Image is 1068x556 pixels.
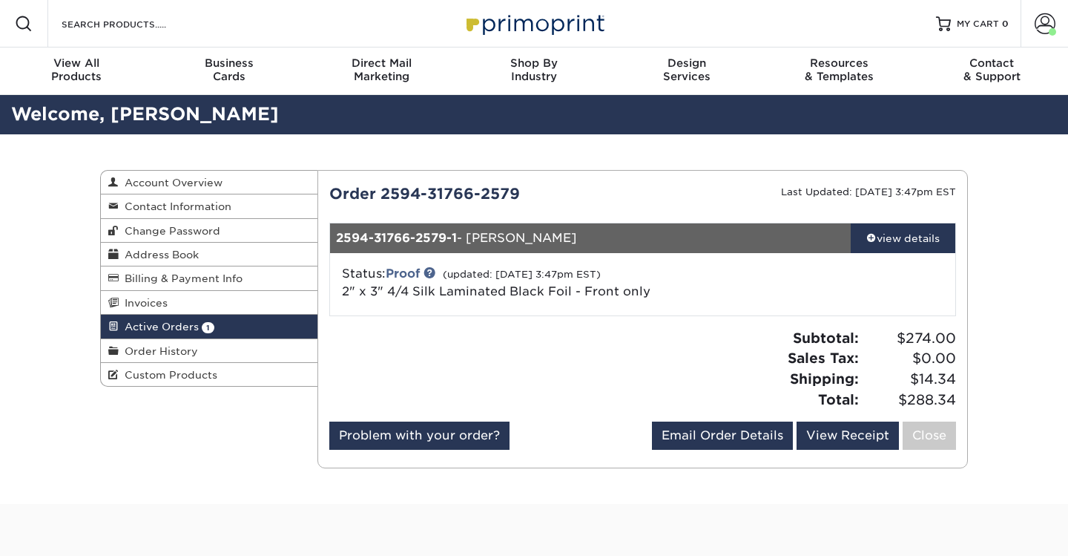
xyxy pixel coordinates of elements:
[863,369,956,390] span: $14.34
[305,56,458,83] div: Marketing
[305,48,458,95] a: Direct MailMarketing
[915,48,1068,95] a: Contact& Support
[119,321,199,333] span: Active Orders
[119,297,168,309] span: Invoices
[101,194,317,218] a: Contact Information
[793,330,859,346] strong: Subtotal:
[460,7,608,39] img: Primoprint
[957,18,999,30] span: MY CART
[60,15,205,33] input: SEARCH PRODUCTS.....
[101,266,317,290] a: Billing & Payment Info
[305,56,458,70] span: Direct Mail
[915,56,1068,83] div: & Support
[1002,19,1009,29] span: 0
[101,243,317,266] a: Address Book
[202,322,214,333] span: 1
[336,231,457,245] strong: 2594-31766-2579-1
[101,171,317,194] a: Account Overview
[763,56,916,70] span: Resources
[330,223,851,253] div: - [PERSON_NAME]
[790,370,859,387] strong: Shipping:
[818,391,859,408] strong: Total:
[119,200,231,212] span: Contact Information
[851,223,955,253] a: view details
[763,48,916,95] a: Resources& Templates
[101,363,317,386] a: Custom Products
[863,328,956,349] span: $274.00
[153,56,306,83] div: Cards
[610,56,763,70] span: Design
[386,266,420,281] a: Proof
[153,48,306,95] a: BusinessCards
[788,350,859,366] strong: Sales Tax:
[101,339,317,363] a: Order History
[851,231,955,246] div: view details
[915,56,1068,70] span: Contact
[458,56,610,70] span: Shop By
[119,225,220,237] span: Change Password
[331,265,747,301] div: Status:
[318,183,643,205] div: Order 2594-31766-2579
[652,422,793,450] a: Email Order Details
[610,56,763,83] div: Services
[797,422,899,450] a: View Receipt
[119,345,198,357] span: Order History
[101,291,317,315] a: Invoices
[863,348,956,369] span: $0.00
[610,48,763,95] a: DesignServices
[153,56,306,70] span: Business
[458,56,610,83] div: Industry
[903,422,956,450] a: Close
[763,56,916,83] div: & Templates
[119,369,217,381] span: Custom Products
[101,315,317,338] a: Active Orders 1
[101,219,317,243] a: Change Password
[443,269,601,280] small: (updated: [DATE] 3:47pm EST)
[119,177,222,189] span: Account Overview
[342,284,650,298] span: 2" x 3" 4/4 Silk Laminated Black Foil - Front only
[863,390,956,411] span: $288.34
[329,422,510,450] a: Problem with your order?
[119,272,243,284] span: Billing & Payment Info
[781,186,956,197] small: Last Updated: [DATE] 3:47pm EST
[119,249,199,261] span: Address Book
[458,48,610,95] a: Shop ByIndustry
